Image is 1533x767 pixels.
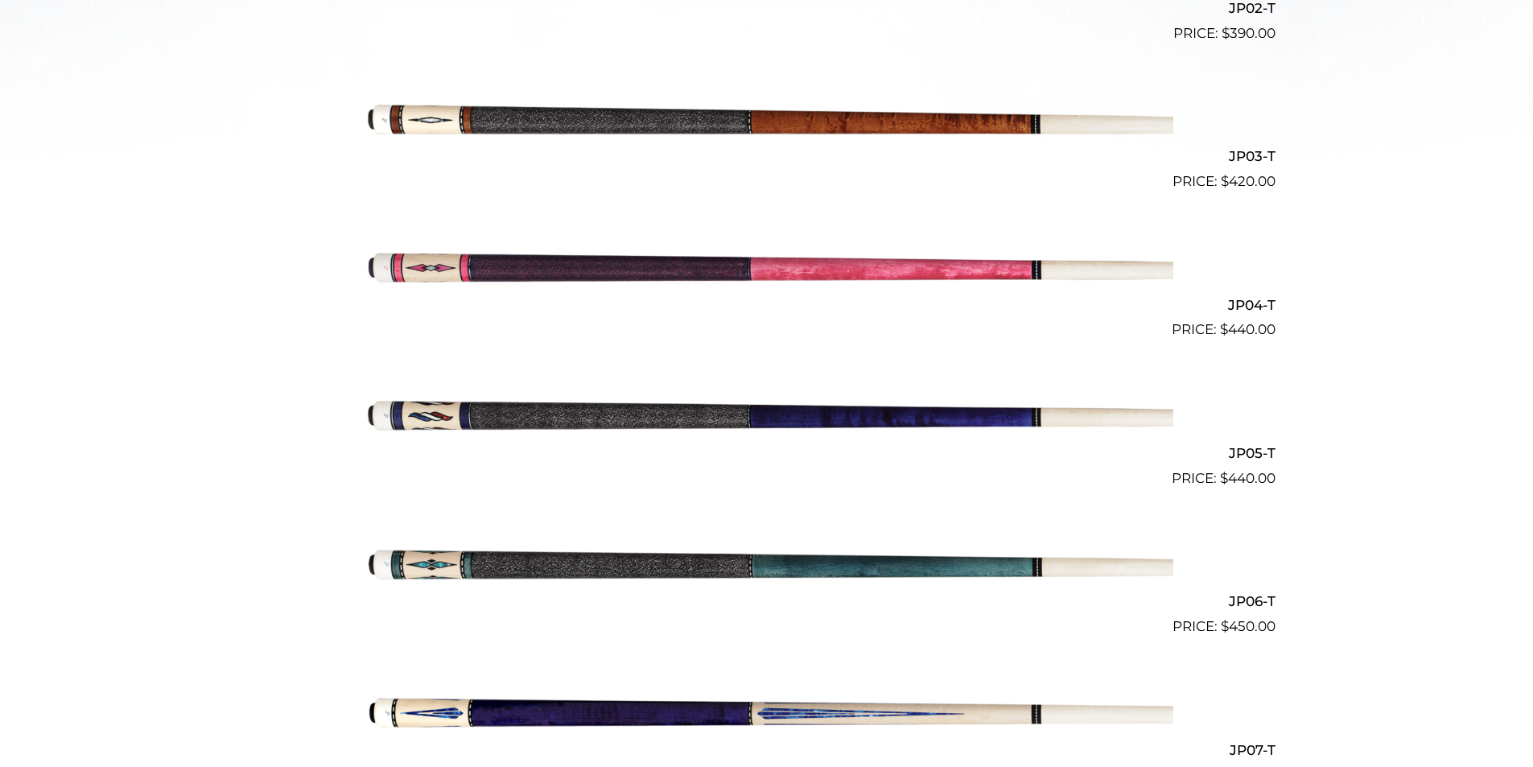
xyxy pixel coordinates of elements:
span: $ [1220,470,1228,486]
bdi: 440.00 [1220,470,1275,486]
bdi: 440.00 [1220,321,1275,337]
bdi: 450.00 [1221,618,1275,634]
h2: JP06-T [258,587,1275,616]
span: $ [1222,25,1230,41]
h2: JP05-T [258,438,1275,468]
h2: JP07-T [258,735,1275,765]
img: JP06-T [361,496,1173,631]
a: JP06-T $450.00 [258,496,1275,637]
a: JP05-T $440.00 [258,347,1275,489]
a: JP04-T $440.00 [258,199,1275,340]
a: JP03-T $420.00 [258,51,1275,192]
span: $ [1221,618,1229,634]
bdi: 390.00 [1222,25,1275,41]
bdi: 420.00 [1221,173,1275,189]
span: $ [1220,321,1228,337]
h2: JP03-T [258,142,1275,171]
h2: JP04-T [258,290,1275,320]
img: JP05-T [361,347,1173,482]
span: $ [1221,173,1229,189]
img: JP04-T [361,199,1173,334]
img: JP03-T [361,51,1173,186]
